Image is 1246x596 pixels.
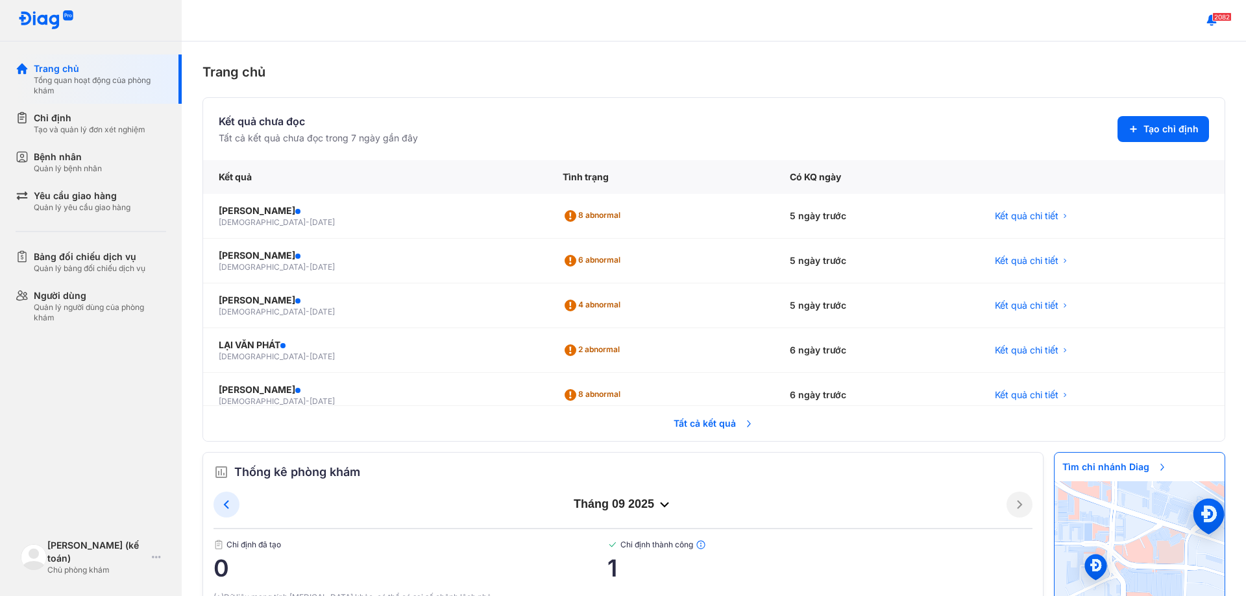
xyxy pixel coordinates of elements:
span: Kết quả chi tiết [995,254,1058,267]
span: Tìm chi nhánh Diag [1055,453,1175,481]
span: - [306,396,310,406]
div: [PERSON_NAME] [219,383,531,396]
div: Bảng đối chiếu dịch vụ [34,250,145,263]
span: Chỉ định đã tạo [214,540,607,550]
div: 6 ngày trước [774,373,979,418]
span: Tất cả kết quả [666,409,762,438]
div: Kết quả chưa đọc [219,113,418,129]
img: order.5a6da16c.svg [214,464,229,480]
div: 4 abnormal [563,295,626,316]
span: Kết quả chi tiết [995,344,1058,357]
span: [DATE] [310,352,335,361]
img: logo [21,544,47,570]
div: Quản lý người dùng của phòng khám [34,302,166,323]
div: [PERSON_NAME] [219,204,531,217]
div: Có KQ ngày [774,160,979,194]
span: - [306,217,310,227]
div: Trang chủ [202,62,1225,82]
div: LẠI VĂN PHÁT [219,339,531,352]
img: document.50c4cfd0.svg [214,540,224,550]
span: 1 [607,555,1032,581]
span: 0 [214,555,607,581]
div: [PERSON_NAME] [219,249,531,262]
div: 8 abnormal [563,206,626,226]
div: Quản lý bảng đối chiếu dịch vụ [34,263,145,274]
div: 2 abnormal [563,340,625,361]
span: [DEMOGRAPHIC_DATA] [219,217,306,227]
div: 5 ngày trước [774,239,979,283]
span: [DATE] [310,396,335,406]
div: 6 ngày trước [774,328,979,373]
div: Tạo và quản lý đơn xét nghiệm [34,125,145,135]
div: 5 ngày trước [774,194,979,239]
img: checked-green.01cc79e0.svg [607,540,618,550]
span: Tạo chỉ định [1143,123,1199,136]
div: Tất cả kết quả chưa đọc trong 7 ngày gần đây [219,132,418,145]
span: - [306,262,310,272]
span: - [306,307,310,316]
div: Chỉ định [34,112,145,125]
span: Kết quả chi tiết [995,299,1058,312]
div: Kết quả [203,160,547,194]
div: Trang chủ [34,62,166,75]
div: 8 abnormal [563,385,626,405]
div: [PERSON_NAME] [219,294,531,307]
div: Quản lý yêu cầu giao hàng [34,202,130,213]
span: [DEMOGRAPHIC_DATA] [219,307,306,316]
span: [DEMOGRAPHIC_DATA] [219,262,306,272]
div: tháng 09 2025 [239,497,1007,512]
span: 2082 [1212,12,1232,21]
div: Quản lý bệnh nhân [34,163,102,174]
div: Yêu cầu giao hàng [34,189,130,202]
span: - [306,352,310,361]
span: [DATE] [310,217,335,227]
span: Chỉ định thành công [607,540,1032,550]
span: Kết quả chi tiết [995,209,1058,222]
div: Tình trạng [547,160,774,194]
div: Người dùng [34,289,166,302]
img: info.7e716105.svg [696,540,706,550]
span: [DATE] [310,307,335,316]
div: Bệnh nhân [34,150,102,163]
div: Tổng quan hoạt động của phòng khám [34,75,166,96]
span: Kết quả chi tiết [995,388,1058,401]
img: logo [18,10,74,30]
div: Chủ phòng khám [47,565,147,575]
div: 5 ngày trước [774,283,979,328]
div: 6 abnormal [563,250,626,271]
span: Thống kê phòng khám [234,463,360,481]
div: [PERSON_NAME] (kế toán) [47,539,147,565]
button: Tạo chỉ định [1118,116,1209,142]
span: [DEMOGRAPHIC_DATA] [219,352,306,361]
span: [DATE] [310,262,335,272]
span: [DEMOGRAPHIC_DATA] [219,396,306,406]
